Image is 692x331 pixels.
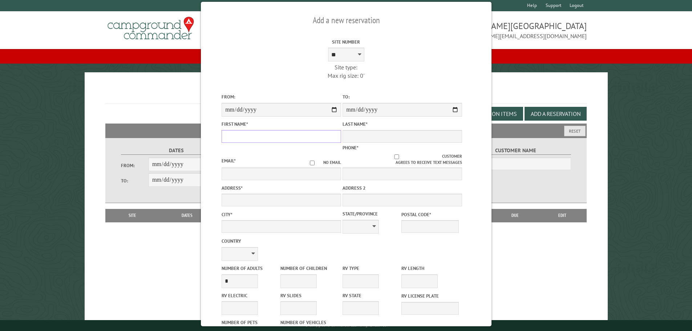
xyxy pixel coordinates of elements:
label: Customer Name [460,146,571,155]
label: To: [343,93,462,100]
label: RV Length [401,265,459,272]
label: RV State [343,292,400,299]
h2: Add a new reservation [222,13,471,27]
label: From: [121,162,149,169]
label: No email [301,160,341,166]
div: Max rig size: 0' [286,72,406,80]
label: Dates [121,146,232,155]
label: City [222,211,341,218]
label: Postal Code [401,211,459,218]
label: RV Type [343,265,400,272]
button: Add a Reservation [525,107,587,121]
label: Email [222,158,236,164]
label: To: [121,177,149,184]
label: Country [222,238,341,245]
label: RV License Plate [401,292,459,299]
label: First Name [222,121,341,128]
label: Site Number [286,39,406,45]
th: Due [492,209,538,222]
th: Edit [538,209,587,222]
button: Reset [564,126,586,136]
input: No email [301,161,323,165]
h1: Reservations [105,84,587,104]
label: Customer agrees to receive text messages [343,153,462,166]
label: From: [222,93,341,100]
div: Site type: [286,63,406,71]
th: Site [109,209,156,222]
label: Last Name [343,121,462,128]
label: Number of Pets [222,319,279,326]
label: Address 2 [343,185,462,191]
label: Number of Vehicles [280,319,338,326]
label: RV Electric [222,292,279,299]
img: Campground Commander [105,14,196,43]
label: Number of Children [280,265,338,272]
th: Dates [156,209,218,222]
label: Phone [343,145,359,151]
label: RV Slides [280,292,338,299]
label: State/Province [343,210,400,217]
h2: Filters [105,124,587,137]
button: Edit Add-on Items [461,107,523,121]
input: Customer agrees to receive text messages [351,154,442,159]
label: Address [222,185,341,191]
label: Number of Adults [222,265,279,272]
small: © Campground Commander LLC. All rights reserved. [305,323,387,328]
